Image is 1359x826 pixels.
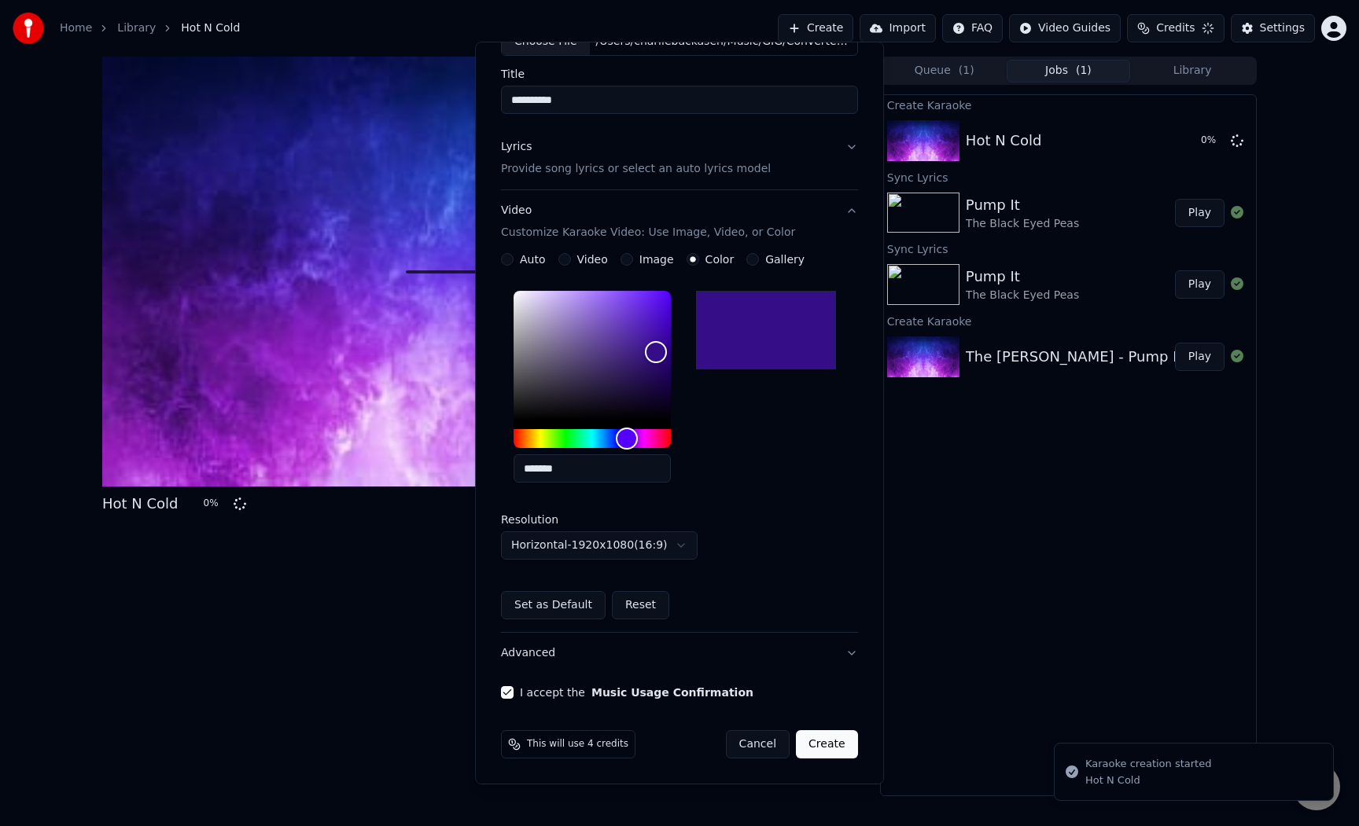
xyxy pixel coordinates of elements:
[501,162,771,178] p: Provide song lyrics or select an auto lyrics model
[520,254,546,265] label: Auto
[501,140,532,156] div: Lyrics
[527,738,628,751] span: This will use 4 credits
[502,28,590,56] div: Choose File
[612,591,669,619] button: Reset
[501,253,858,632] div: VideoCustomize Karaoke Video: Use Image, Video, or Color
[765,254,805,265] label: Gallery
[591,687,753,698] button: I accept the
[501,204,795,241] div: Video
[501,514,658,525] label: Resolution
[501,191,858,254] button: VideoCustomize Karaoke Video: Use Image, Video, or Color
[501,69,858,80] label: Title
[590,34,857,50] div: /Users/charliebackasen/Music/GIG/Converted/Hot N Cold.mp3
[726,730,790,758] button: Cancel
[501,225,795,240] p: Customize Karaoke Video: Use Image, Video, or Color
[520,687,753,698] label: I accept the
[639,254,674,265] label: Image
[501,633,858,674] button: Advanced
[514,291,671,420] div: Color
[705,254,735,265] label: Color
[501,591,606,619] button: Set as Default
[577,254,608,265] label: Video
[501,127,858,190] button: LyricsProvide song lyrics or select an auto lyrics model
[796,730,858,758] button: Create
[514,429,671,448] div: Hue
